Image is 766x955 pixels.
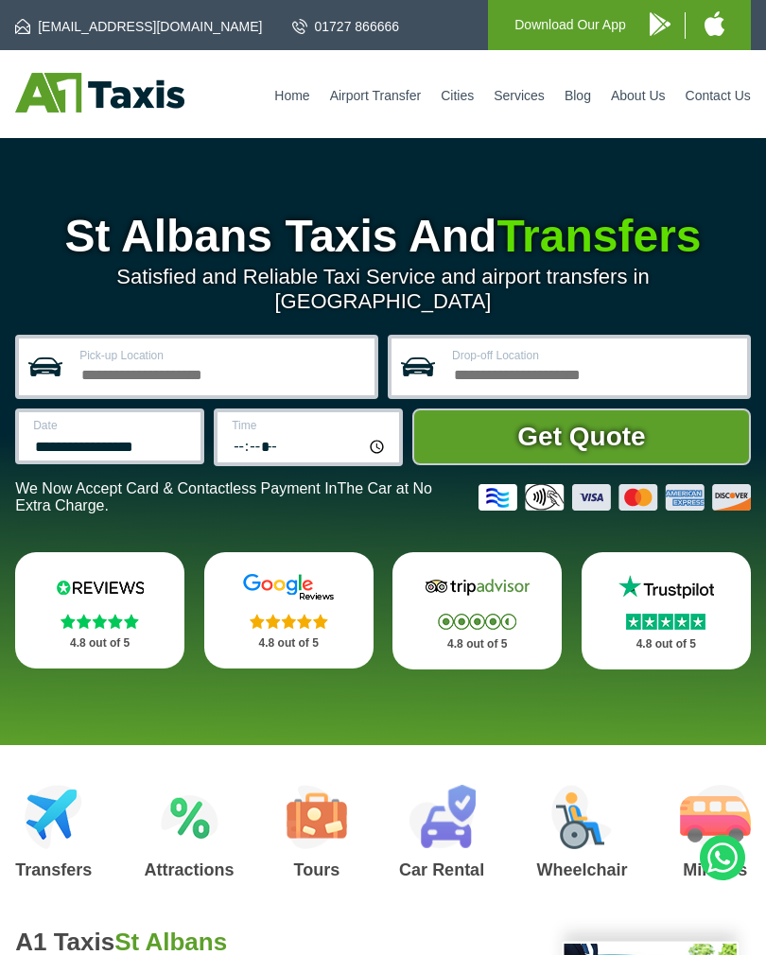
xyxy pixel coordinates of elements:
label: Pick-up Location [79,350,363,361]
p: 4.8 out of 5 [225,632,353,655]
h3: Wheelchair [536,861,627,878]
label: Time [232,420,388,431]
img: A1 Taxis Android App [650,12,670,36]
a: Contact Us [686,88,751,103]
h3: Transfers [15,861,92,878]
p: We Now Accept Card & Contactless Payment In [15,480,464,514]
p: Download Our App [514,13,626,37]
img: Reviews.io [44,573,157,601]
img: Stars [438,614,516,630]
h3: Tours [287,861,347,878]
span: The Car at No Extra Charge. [15,480,432,513]
button: Get Quote [412,408,751,465]
img: A1 Taxis St Albans LTD [15,73,184,113]
p: 4.8 out of 5 [602,633,730,656]
a: Google Stars 4.8 out of 5 [204,552,374,668]
img: Tours [287,785,347,849]
img: Car Rental [409,785,476,849]
h3: Attractions [145,861,235,878]
span: Transfers [496,211,701,261]
img: Stars [61,614,139,629]
label: Date [33,420,189,431]
a: Blog [565,88,591,103]
img: Airport Transfers [25,785,82,849]
label: Drop-off Location [452,350,736,361]
h3: Car Rental [399,861,484,878]
a: 01727 866666 [292,17,400,36]
img: Stars [250,614,328,629]
img: A1 Taxis iPhone App [705,11,724,36]
a: Tripadvisor Stars 4.8 out of 5 [392,552,562,669]
img: Minibus [680,785,751,849]
img: Tripadvisor [421,573,534,601]
img: Wheelchair [551,785,612,849]
p: 4.8 out of 5 [413,633,541,656]
a: Reviews.io Stars 4.8 out of 5 [15,552,184,668]
h1: St Albans Taxis And [15,214,751,259]
img: Trustpilot [609,573,722,601]
a: [EMAIL_ADDRESS][DOMAIN_NAME] [15,17,262,36]
img: Google [232,573,345,601]
img: Credit And Debit Cards [479,484,751,511]
h3: Minibus [680,861,751,878]
a: About Us [611,88,666,103]
p: 4.8 out of 5 [36,632,164,655]
a: Home [274,88,309,103]
a: Cities [441,88,474,103]
a: Airport Transfer [330,88,421,103]
a: Services [494,88,545,103]
img: Stars [626,614,705,630]
p: Satisfied and Reliable Taxi Service and airport transfers in [GEOGRAPHIC_DATA] [15,265,751,314]
a: Trustpilot Stars 4.8 out of 5 [582,552,751,669]
img: Attractions [161,785,218,849]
